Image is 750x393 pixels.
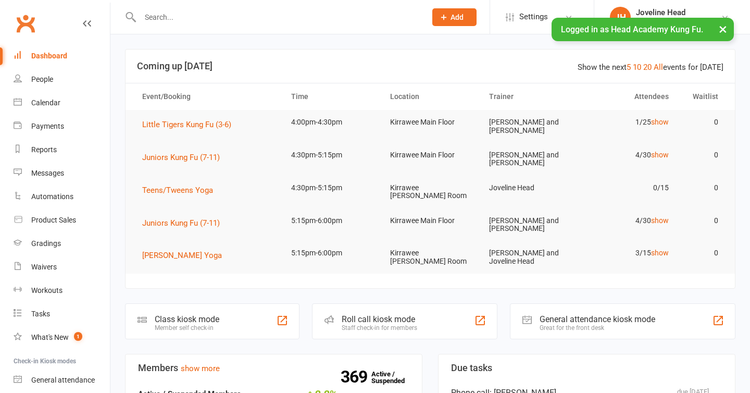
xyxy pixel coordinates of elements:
[480,241,579,274] td: [PERSON_NAME] and Joveline Head
[578,61,723,73] div: Show the next events for [DATE]
[31,239,61,248] div: Gradings
[31,145,57,154] div: Reports
[282,208,381,233] td: 5:15pm-6:00pm
[142,118,239,131] button: Little Tigers Kung Fu (3-6)
[14,185,110,208] a: Automations
[142,217,227,229] button: Juniors Kung Fu (7-11)
[142,184,220,197] button: Teens/Tweens Yoga
[142,249,229,262] button: [PERSON_NAME] Yoga
[31,192,73,201] div: Automations
[678,241,728,265] td: 0
[31,169,64,177] div: Messages
[31,216,76,224] div: Product Sales
[579,241,678,265] td: 3/15
[14,44,110,68] a: Dashboard
[678,208,728,233] td: 0
[579,110,678,134] td: 1/25
[540,324,655,331] div: Great for the front desk
[381,176,480,208] td: Kirrawee [PERSON_NAME] Room
[579,143,678,167] td: 4/30
[579,83,678,110] th: Attendees
[480,110,579,143] td: [PERSON_NAME] and [PERSON_NAME]
[714,18,732,40] button: ×
[342,324,417,331] div: Staff check-in for members
[451,363,722,373] h3: Due tasks
[31,310,50,318] div: Tasks
[14,138,110,162] a: Reports
[342,314,417,324] div: Roll call kiosk mode
[14,369,110,392] a: General attendance kiosk mode
[142,120,231,129] span: Little Tigers Kung Fu (3-6)
[181,364,220,373] a: show more
[155,314,219,324] div: Class kiosk mode
[282,241,381,265] td: 5:15pm-6:00pm
[14,302,110,326] a: Tasks
[14,232,110,255] a: Gradings
[432,8,477,26] button: Add
[282,176,381,200] td: 4:30pm-5:15pm
[561,24,703,34] span: Logged in as Head Academy Kung Fu.
[579,208,678,233] td: 4/30
[381,208,480,233] td: Kirrawee Main Floor
[654,63,663,72] a: All
[519,5,548,29] span: Settings
[14,91,110,115] a: Calendar
[651,216,669,225] a: show
[142,186,213,195] span: Teens/Tweens Yoga
[31,376,95,384] div: General attendance
[31,52,67,60] div: Dashboard
[651,118,669,126] a: show
[31,286,63,294] div: Workouts
[381,143,480,167] td: Kirrawee Main Floor
[636,8,714,17] div: Joveline Head
[31,99,60,107] div: Calendar
[633,63,641,72] a: 10
[14,115,110,138] a: Payments
[31,75,53,83] div: People
[651,249,669,257] a: show
[610,7,631,28] div: JH
[480,143,579,176] td: [PERSON_NAME] and [PERSON_NAME]
[142,251,222,260] span: [PERSON_NAME] Yoga
[142,153,220,162] span: Juniors Kung Fu (7-11)
[341,369,371,385] strong: 369
[371,363,417,392] a: 369Active / Suspended
[14,279,110,302] a: Workouts
[74,332,82,341] span: 1
[480,176,579,200] td: Joveline Head
[381,241,480,274] td: Kirrawee [PERSON_NAME] Room
[138,363,409,373] h3: Members
[282,83,381,110] th: Time
[12,10,39,36] a: Clubworx
[14,326,110,349] a: What's New1
[678,83,728,110] th: Waitlist
[579,176,678,200] td: 0/15
[137,10,419,24] input: Search...
[480,208,579,241] td: [PERSON_NAME] and [PERSON_NAME]
[142,218,220,228] span: Juniors Kung Fu (7-11)
[678,143,728,167] td: 0
[678,176,728,200] td: 0
[14,255,110,279] a: Waivers
[451,13,464,21] span: Add
[381,110,480,134] td: Kirrawee Main Floor
[381,83,480,110] th: Location
[678,110,728,134] td: 0
[133,83,282,110] th: Event/Booking
[155,324,219,331] div: Member self check-in
[31,122,64,130] div: Payments
[480,83,579,110] th: Trainer
[651,151,669,159] a: show
[31,263,57,271] div: Waivers
[282,143,381,167] td: 4:30pm-5:15pm
[282,110,381,134] td: 4:00pm-4:30pm
[14,208,110,232] a: Product Sales
[636,17,714,27] div: Head Academy Kung Fu
[31,333,69,341] div: What's New
[643,63,652,72] a: 20
[14,162,110,185] a: Messages
[540,314,655,324] div: General attendance kiosk mode
[142,151,227,164] button: Juniors Kung Fu (7-11)
[627,63,631,72] a: 5
[137,61,723,71] h3: Coming up [DATE]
